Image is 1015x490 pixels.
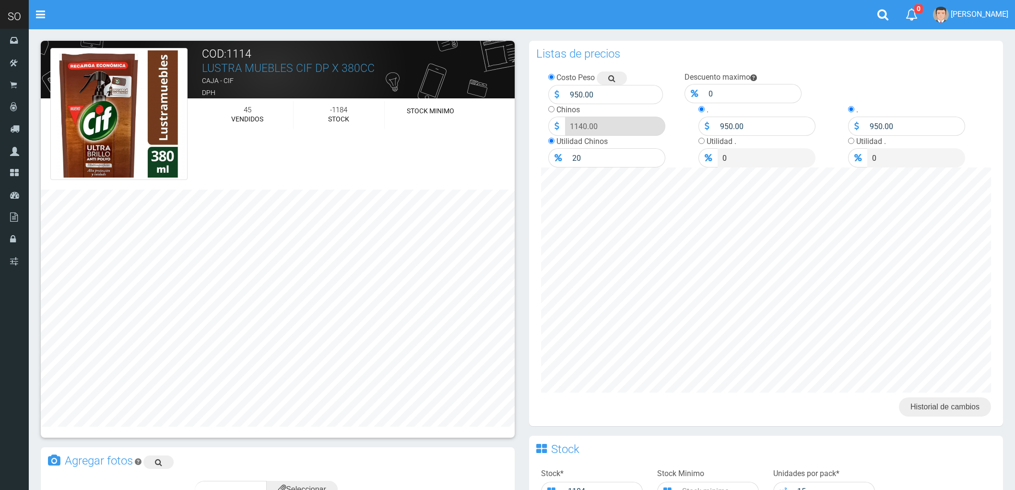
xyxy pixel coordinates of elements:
a: Buscar imagen en google [143,455,174,469]
input: Precio Venta... [567,148,665,167]
h3: Listas de precios [536,48,620,60]
font: STOCK [328,115,349,123]
label: Costo Peso [556,73,595,82]
font: COD:1114 [202,48,251,60]
input: Precio . [715,117,815,136]
font: CAJA - CIF [202,77,234,84]
img: User Image [933,7,949,23]
span: [PERSON_NAME] [951,10,1008,19]
input: Descuento Maximo [704,84,802,103]
input: Precio . [867,148,965,167]
label: Utilidad . [856,137,886,146]
input: Precio . [865,117,965,136]
h3: Stock [551,443,579,455]
img: LUSTRA.png [50,48,188,180]
span: 0 [914,4,923,13]
label: . [856,105,858,114]
input: Precio Costo... [565,85,663,104]
a: Buscar precio en google [597,72,627,85]
a: Historial de cambios [899,397,991,417]
input: Precio Venta... [565,117,665,136]
h5: 45 [209,106,286,114]
font: -1184 [330,106,347,114]
font: STOCK MINIMO [407,107,454,115]
label: . [707,105,708,114]
label: Utilidad . [707,137,736,146]
font: DPH [202,89,215,96]
a: LUSTRA MUEBLES CIF DP X 380CC [202,62,375,75]
label: Unidades por pack [773,468,839,479]
label: Stock Minimo [657,468,704,479]
label: Descuento maximo [685,72,750,82]
h3: Agregar fotos [65,455,133,466]
label: Utilidad Chinos [556,137,608,146]
input: Precio . [718,148,815,167]
label: Chinos [556,105,580,114]
label: Stock [541,468,564,479]
font: VENDIDOS [231,115,263,123]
